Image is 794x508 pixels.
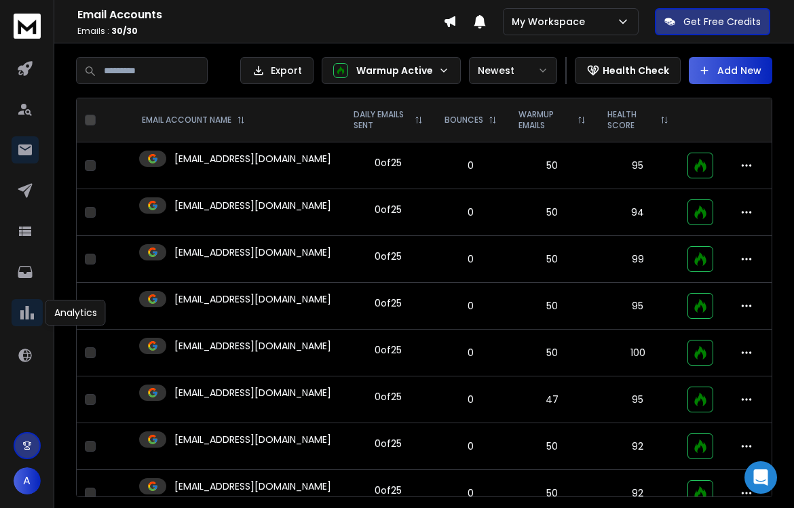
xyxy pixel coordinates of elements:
[508,376,597,423] td: 47
[597,423,679,470] td: 92
[597,142,679,189] td: 95
[603,64,669,77] p: Health Check
[689,57,772,84] button: Add New
[174,339,331,353] p: [EMAIL_ADDRESS][DOMAIN_NAME]
[77,26,443,37] p: Emails :
[442,159,499,172] p: 0
[597,330,679,376] td: 100
[354,109,409,131] p: DAILY EMAILS SENT
[597,376,679,423] td: 95
[240,57,314,84] button: Export
[607,109,655,131] p: HEALTH SCORE
[442,206,499,219] p: 0
[442,252,499,266] p: 0
[442,486,499,500] p: 0
[375,203,402,216] div: 0 of 25
[111,25,138,37] span: 30 / 30
[142,115,245,125] div: EMAIL ACCOUNT NAME
[375,437,402,450] div: 0 of 25
[442,346,499,359] p: 0
[174,480,331,493] p: [EMAIL_ADDRESS][DOMAIN_NAME]
[512,15,590,28] p: My Workspace
[508,330,597,376] td: 50
[597,283,679,330] td: 95
[445,115,483,125] p: BOUNCES
[442,439,499,453] p: 0
[442,299,499,313] p: 0
[174,199,331,212] p: [EMAIL_ADDRESS][DOMAIN_NAME]
[174,433,331,446] p: [EMAIL_ADDRESS][DOMAIN_NAME]
[442,393,499,406] p: 0
[375,343,402,357] div: 0 of 25
[655,8,770,35] button: Get Free Credits
[14,467,41,494] button: A
[77,7,443,23] h1: Email Accounts
[508,423,597,470] td: 50
[469,57,557,84] button: Newest
[597,236,679,283] td: 99
[508,283,597,330] td: 50
[508,189,597,236] td: 50
[174,292,331,306] p: [EMAIL_ADDRESS][DOMAIN_NAME]
[45,300,106,326] div: Analytics
[744,461,777,494] div: Open Intercom Messenger
[375,390,402,404] div: 0 of 25
[375,250,402,263] div: 0 of 25
[683,15,761,28] p: Get Free Credits
[518,109,572,131] p: WARMUP EMAILS
[356,64,433,77] p: Warmup Active
[575,57,681,84] button: Health Check
[14,14,41,39] img: logo
[508,236,597,283] td: 50
[375,296,402,310] div: 0 of 25
[597,189,679,236] td: 94
[375,484,402,497] div: 0 of 25
[508,142,597,189] td: 50
[174,246,331,259] p: [EMAIL_ADDRESS][DOMAIN_NAME]
[174,152,331,165] p: [EMAIL_ADDRESS][DOMAIN_NAME]
[375,156,402,170] div: 0 of 25
[174,386,331,399] p: [EMAIL_ADDRESS][DOMAIN_NAME]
